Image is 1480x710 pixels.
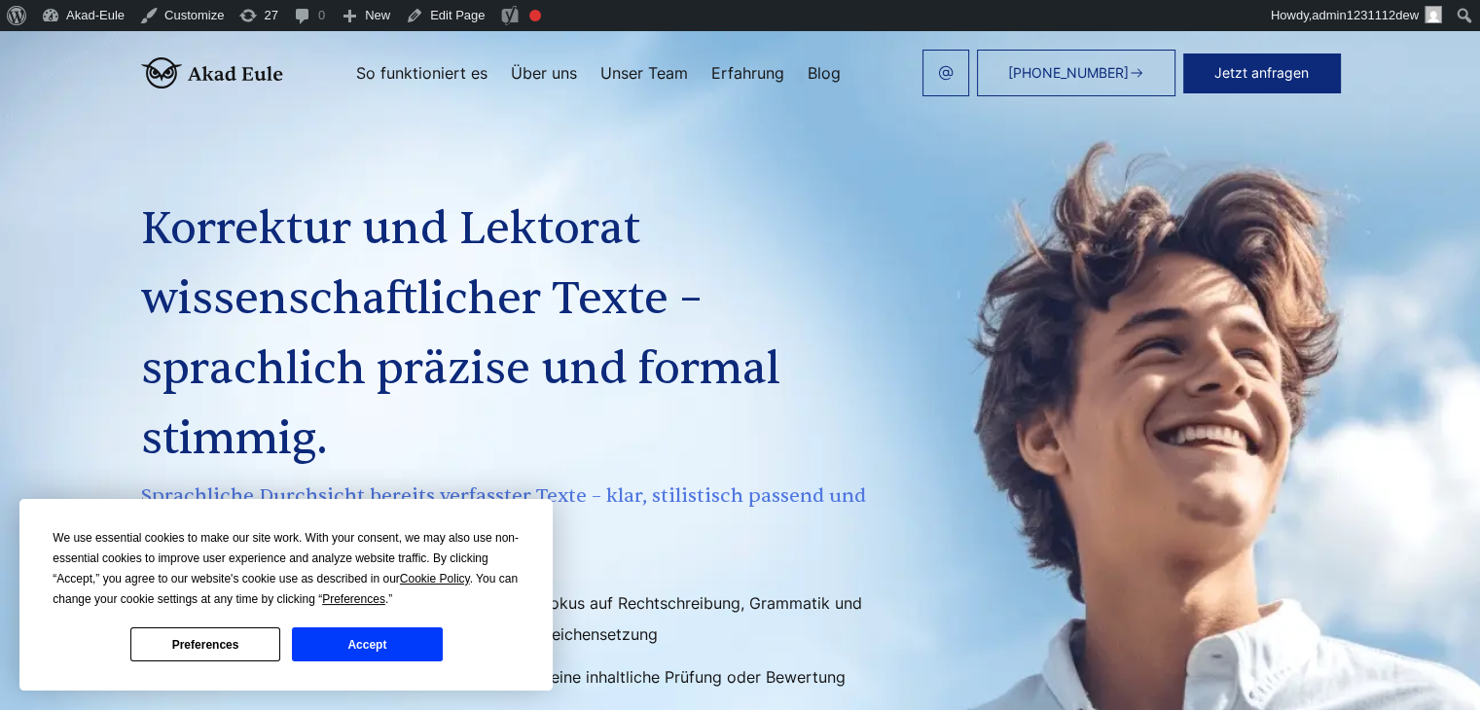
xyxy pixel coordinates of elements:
div: Focus keyphrase not set [529,10,541,21]
a: Über uns [511,65,577,81]
img: email [938,65,954,81]
a: [PHONE_NUMBER] [977,50,1175,96]
li: Keine inhaltliche Prüfung oder Bewertung [511,661,869,692]
h1: Korrektur und Lektorat wissenschaftlicher Texte – sprachlich präzise und formal stimmig. [141,195,873,475]
li: Fokus auf Rechtschreibung, Grammatik und Zeichensetzung [511,587,869,650]
div: We use essential cookies to make our site work. With your consent, we may also use non-essential ... [53,528,520,610]
a: Unser Team [600,65,688,81]
span: Cookie Policy [400,572,470,586]
span: [PHONE_NUMBER] [1008,65,1129,81]
img: logo [141,57,283,89]
span: admin1231112dew [1312,8,1419,22]
span: Preferences [322,592,385,606]
span: Sprachliche Durchsicht bereits verfasster Texte – klar, stilistisch passend und fristgerecht. [141,480,873,543]
a: So funktioniert es [356,65,487,81]
button: Accept [292,627,442,661]
div: Cookie Consent Prompt [19,499,553,691]
a: Erfahrung [711,65,784,81]
a: Blog [808,65,841,81]
button: Preferences [130,627,280,661]
button: Jetzt anfragen [1183,53,1340,92]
